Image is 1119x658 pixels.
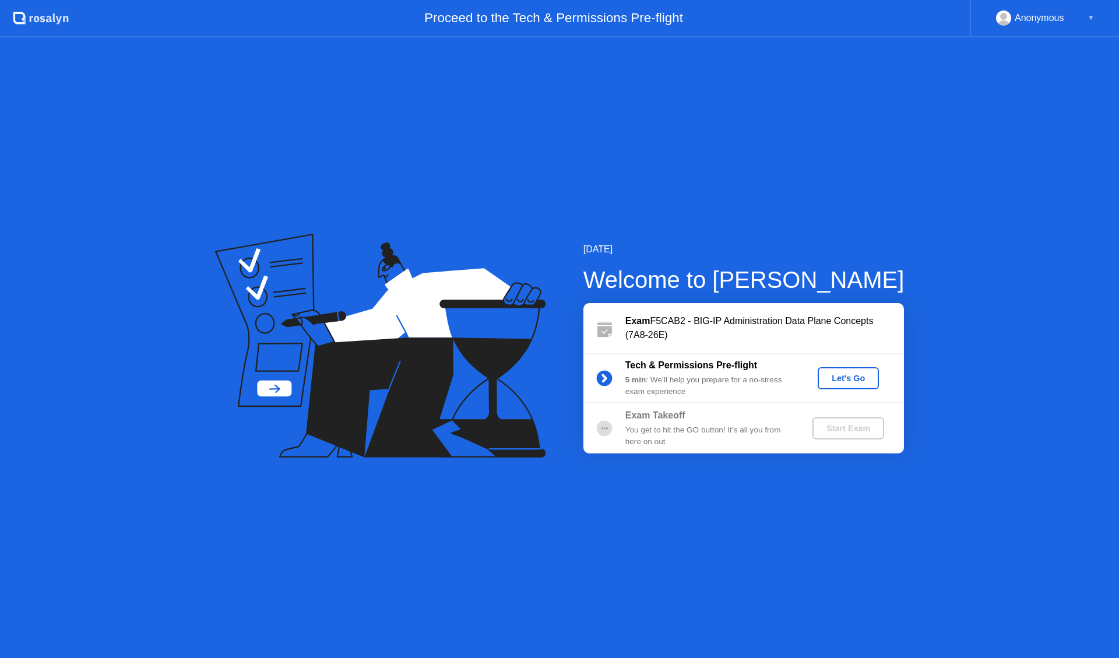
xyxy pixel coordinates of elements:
div: Let's Go [822,374,874,383]
div: ▼ [1088,10,1094,26]
b: Exam [625,316,650,326]
button: Let's Go [818,367,879,389]
div: You get to hit the GO button! It’s all you from here on out [625,424,793,448]
div: F5CAB2 - BIG-IP Administration Data Plane Concepts (7A8-26E) [625,314,904,342]
b: 5 min [625,375,646,384]
div: : We’ll help you prepare for a no-stress exam experience [625,374,793,398]
div: [DATE] [583,242,905,256]
div: Anonymous [1015,10,1064,26]
b: Exam Takeoff [625,410,685,420]
b: Tech & Permissions Pre-flight [625,360,757,370]
div: Start Exam [817,424,879,433]
div: Welcome to [PERSON_NAME] [583,262,905,297]
button: Start Exam [812,417,884,439]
